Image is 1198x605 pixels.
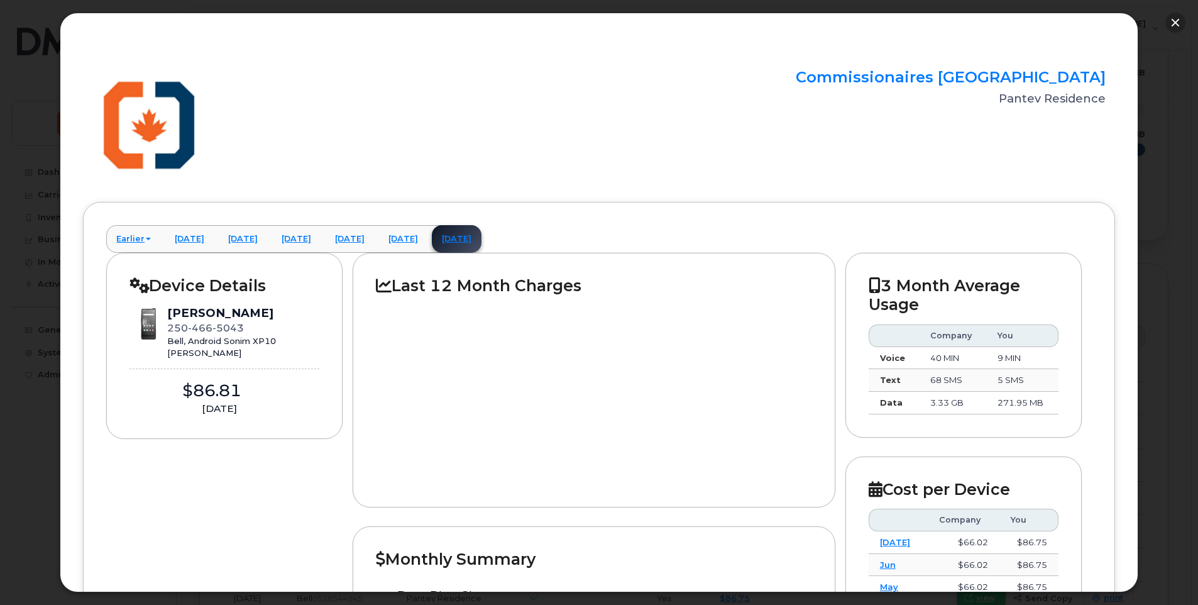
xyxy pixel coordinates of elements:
[919,392,986,414] td: 3.33 GB
[999,509,1058,531] th: You
[880,375,901,385] strong: Text
[129,379,294,402] div: $86.81
[880,353,905,363] strong: Voice
[880,582,898,592] a: May
[880,397,903,408] strong: Data
[167,335,276,358] div: Bell, Android Sonim XP10 [PERSON_NAME]
[167,322,244,334] span: 250
[928,576,999,599] td: $66.02
[928,554,999,577] td: $66.02
[928,509,999,531] th: Company
[376,550,812,569] h2: Monthly Summary
[919,369,986,392] td: 68 SMS
[999,576,1058,599] td: $86.75
[397,589,791,603] h3: Rate Plan Charges
[928,531,999,554] td: $66.02
[986,347,1058,370] td: 9 MIN
[880,560,896,570] a: Jun
[999,554,1058,577] td: $86.75
[212,322,244,334] span: 5043
[919,347,986,370] td: 40 MIN
[986,325,1058,347] th: You
[129,402,309,416] div: [DATE]
[869,480,1058,499] h2: Cost per Device
[986,392,1058,414] td: 271.95 MB
[986,369,1058,392] td: 5 SMS
[919,325,986,347] th: Company
[999,531,1058,554] td: $86.75
[880,537,910,547] a: [DATE]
